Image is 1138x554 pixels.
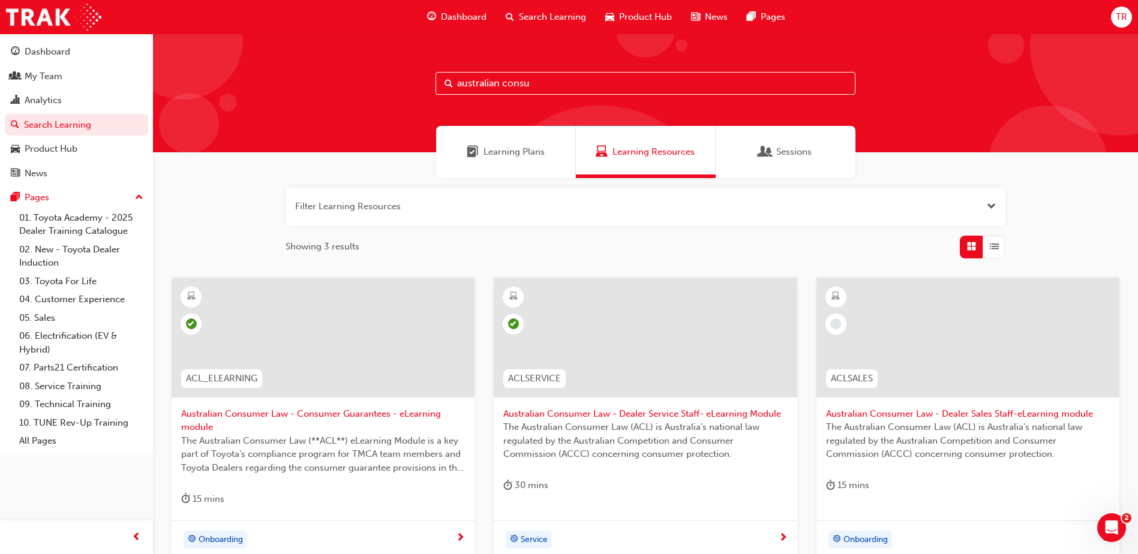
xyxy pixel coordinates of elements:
[619,10,672,24] span: Product Hub
[503,407,787,421] span: Australian Consumer Law - Dealer Service Staff- eLearning Module
[14,377,148,396] a: 08. Service Training
[519,10,586,24] span: Search Learning
[14,327,148,359] a: 06. Electrification (EV & Hybrid)
[967,240,976,254] span: Grid
[833,532,841,547] span: target-icon
[779,533,788,544] span: next-icon
[436,72,855,95] input: Search...
[506,10,514,25] span: search-icon
[6,4,101,31] img: Trak
[5,162,148,185] a: News
[14,309,148,327] a: 05. Sales
[14,414,148,432] a: 10. TUNE Rev-Up Training
[509,289,518,305] span: learningResourceType_ELEARNING-icon
[14,209,148,240] a: 01. Toyota Academy - 2025 Dealer Training Catalogue
[181,492,190,507] span: duration-icon
[187,289,196,305] span: learningResourceType_ELEARNING-icon
[987,200,996,213] button: Open the filter
[5,38,148,186] button: DashboardMy TeamAnalyticsSearch LearningProduct HubNews
[576,126,716,178] a: Learning ResourcesLearning Resources
[612,145,695,159] span: Learning Resources
[441,10,487,24] span: Dashboard
[496,5,596,29] a: search-iconSearch Learning
[605,10,614,25] span: car-icon
[5,65,148,88] a: My Team
[1116,10,1127,24] span: TR
[14,240,148,272] a: 02. New - Toyota Dealer Induction
[843,533,888,547] span: Onboarding
[25,70,62,83] div: My Team
[705,10,728,24] span: News
[11,120,19,131] span: search-icon
[427,10,436,25] span: guage-icon
[25,45,70,59] div: Dashboard
[5,186,148,209] button: Pages
[747,10,756,25] span: pages-icon
[521,533,548,547] span: Service
[5,89,148,112] a: Analytics
[14,395,148,414] a: 09. Technical Training
[132,530,141,545] span: prev-icon
[681,5,737,29] a: news-iconNews
[25,167,47,180] div: News
[510,532,518,547] span: target-icon
[11,192,20,203] span: pages-icon
[776,145,812,159] span: Sessions
[1122,513,1131,523] span: 2
[759,145,771,159] span: Sessions
[484,145,545,159] span: Learning Plans
[761,10,785,24] span: Pages
[181,492,224,507] div: 15 mins
[990,240,999,254] span: List
[716,126,855,178] a: SessionsSessions
[831,372,873,386] span: ACLSALES
[186,372,257,386] span: ACL_ELEARNING
[831,289,840,305] span: learningResourceType_ELEARNING-icon
[11,71,20,82] span: people-icon
[508,372,561,386] span: ACLSERVICE
[503,478,512,493] span: duration-icon
[188,532,196,547] span: target-icon
[436,126,576,178] a: Learning PlansLearning Plans
[737,5,795,29] a: pages-iconPages
[691,10,700,25] span: news-icon
[503,420,787,461] span: The Australian Consumer Law (ACL) is Australia's national law regulated by the Australian Competi...
[14,359,148,377] a: 07. Parts21 Certification
[135,190,143,206] span: up-icon
[596,5,681,29] a: car-iconProduct Hub
[1111,7,1132,28] button: TR
[11,47,20,58] span: guage-icon
[14,272,148,291] a: 03. Toyota For Life
[445,77,453,91] span: Search
[418,5,496,29] a: guage-iconDashboard
[11,95,20,106] span: chart-icon
[25,142,77,156] div: Product Hub
[181,407,465,434] span: Australian Consumer Law - Consumer Guarantees - eLearning module
[286,240,359,254] span: Showing 3 results
[826,420,1110,461] span: The Australian Consumer Law (ACL) is Australia's national law regulated by the Australian Competi...
[14,432,148,450] a: All Pages
[14,290,148,309] a: 04. Customer Experience
[5,41,148,63] a: Dashboard
[830,318,841,329] span: learningRecordVerb_NONE-icon
[826,478,835,493] span: duration-icon
[186,318,197,329] span: learningRecordVerb_COMPLETE-icon
[826,407,1110,421] span: Australian Consumer Law - Dealer Sales Staff-eLearning module
[508,318,519,329] span: learningRecordVerb_PASS-icon
[25,94,62,107] div: Analytics
[25,191,49,204] div: Pages
[456,533,465,544] span: next-icon
[826,478,869,493] div: 15 mins
[199,533,243,547] span: Onboarding
[181,434,465,475] span: The Australian Consumer Law (**ACL**) eLearning Module is a key part of Toyota’s compliance progr...
[1097,513,1126,542] iframe: Intercom live chat
[11,168,20,179] span: news-icon
[5,138,148,160] a: Product Hub
[503,478,548,493] div: 30 mins
[5,114,148,136] a: Search Learning
[467,145,479,159] span: Learning Plans
[11,144,20,155] span: car-icon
